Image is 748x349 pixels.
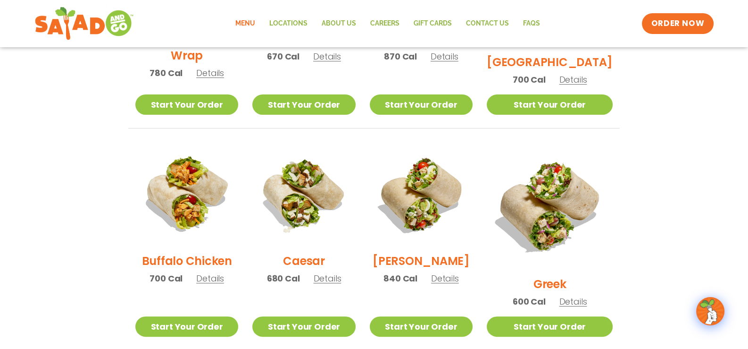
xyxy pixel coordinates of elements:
span: Details [196,272,224,284]
h2: Caesar [283,253,325,269]
a: Contact Us [459,13,516,34]
span: 600 Cal [513,295,546,308]
a: Start Your Order [487,94,613,115]
span: 780 Cal [150,67,183,79]
span: 840 Cal [383,272,417,285]
span: Details [196,67,224,79]
a: Locations [262,13,315,34]
span: 700 Cal [513,73,546,86]
a: ORDER NOW [642,13,714,34]
img: Product photo for Buffalo Chicken Wrap [135,143,238,246]
a: Start Your Order [370,316,473,337]
h2: Tuscan Summer Wrap [135,31,238,64]
img: Product photo for Cobb Wrap [370,143,473,246]
span: Details [314,272,341,284]
a: Start Your Order [135,316,238,337]
span: ORDER NOW [651,18,704,29]
h2: [GEOGRAPHIC_DATA] [487,54,613,70]
span: 870 Cal [384,50,417,63]
img: new-SAG-logo-768×292 [34,5,134,43]
a: Start Your Order [252,316,355,337]
a: Start Your Order [370,94,473,115]
span: Details [559,296,587,307]
h2: Greek [533,276,566,292]
a: FAQs [516,13,547,34]
a: About Us [315,13,363,34]
span: 680 Cal [267,272,300,285]
h2: [PERSON_NAME] [373,253,470,269]
span: Details [559,74,587,85]
a: Menu [228,13,262,34]
span: Details [431,272,459,284]
span: 700 Cal [150,272,183,285]
a: Start Your Order [487,316,613,337]
a: GIFT CARDS [407,13,459,34]
nav: Menu [228,13,547,34]
img: Product photo for Caesar Wrap [252,143,355,246]
img: wpChatIcon [697,298,723,324]
a: Careers [363,13,407,34]
img: Product photo for Greek Wrap [487,143,613,269]
a: Start Your Order [252,94,355,115]
h2: Buffalo Chicken [141,253,232,269]
span: Details [313,51,341,62]
span: Details [431,51,458,62]
a: Start Your Order [135,94,238,115]
span: 670 Cal [267,50,299,63]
